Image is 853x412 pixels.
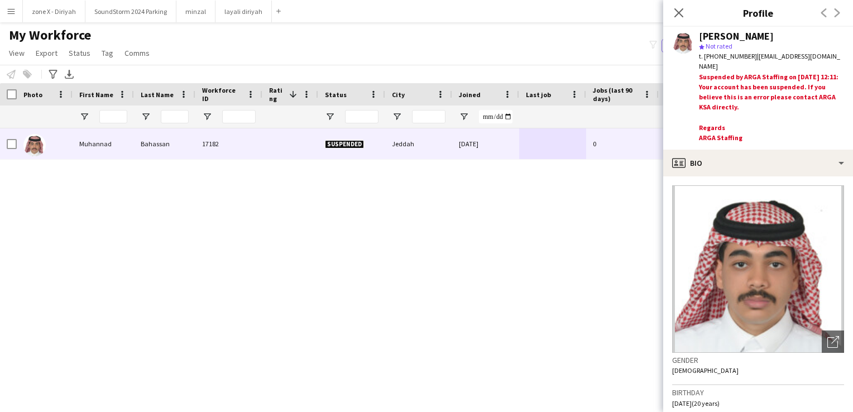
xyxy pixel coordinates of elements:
button: zone X - Diriyah [23,1,85,22]
button: Everyone5,684 [662,39,717,52]
h3: Birthday [672,387,844,397]
app-action-btn: Advanced filters [46,68,60,81]
app-action-btn: Export XLSX [63,68,76,81]
button: Open Filter Menu [325,112,335,122]
span: [DATE] (20 years) [672,399,720,408]
span: View [9,48,25,58]
div: Bio [663,150,853,176]
button: Open Filter Menu [79,112,89,122]
h3: Profile [663,6,853,20]
button: Open Filter Menu [392,112,402,122]
div: Jeddah [385,128,452,159]
span: Not rated [706,42,732,50]
span: Rating [269,86,285,103]
input: City Filter Input [412,110,445,123]
button: Open Filter Menu [141,112,151,122]
div: 0 [586,128,659,159]
span: Photo [23,90,42,99]
div: [DATE] [452,128,519,159]
input: First Name Filter Input [99,110,127,123]
button: minzal [176,1,215,22]
span: Comms [124,48,150,58]
span: Jobs (last 90 days) [593,86,639,103]
span: Export [36,48,57,58]
a: View [4,46,29,60]
button: SoundStorm 2024 Parking [85,1,176,22]
img: Crew avatar or photo [672,185,844,353]
input: Status Filter Input [345,110,378,123]
span: Last Name [141,90,174,99]
span: My Workforce [9,27,91,44]
span: Joined [459,90,481,99]
span: City [392,90,405,99]
span: First Name [79,90,113,99]
span: [DEMOGRAPHIC_DATA] [672,366,739,375]
div: Bahassan [134,128,195,159]
div: Open photos pop-in [822,330,844,353]
img: Muhannad Bahassan [23,134,46,156]
a: Export [31,46,62,60]
span: t. [PHONE_NUMBER] [699,52,757,60]
button: layali diriyah [215,1,272,22]
span: Tag [102,48,113,58]
button: Open Filter Menu [459,112,469,122]
a: Status [64,46,95,60]
span: Last job [526,90,551,99]
h3: Gender [672,355,844,365]
input: Last Name Filter Input [161,110,189,123]
div: [PERSON_NAME] [699,31,774,41]
a: Comms [120,46,154,60]
input: Joined Filter Input [479,110,512,123]
div: Muhannad [73,128,134,159]
span: | [EMAIL_ADDRESS][DOMAIN_NAME] [699,52,840,70]
button: Open Filter Menu [202,112,212,122]
div: 17182 [195,128,262,159]
input: Workforce ID Filter Input [222,110,256,123]
a: Tag [97,46,118,60]
span: Suspended [325,140,364,148]
span: Workforce ID [202,86,242,103]
span: Status [69,48,90,58]
div: Suspended by ARGA Staffing on [DATE] 12:11: Your account has been suspended. If you believe this ... [699,72,844,145]
span: Status [325,90,347,99]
